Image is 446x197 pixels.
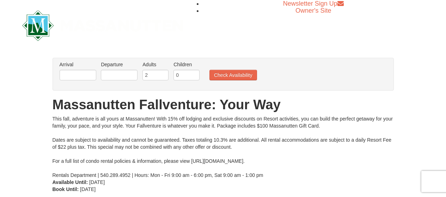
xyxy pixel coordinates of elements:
h1: Massanutten Fallventure: Your Way [53,98,394,112]
a: Massanutten Resort [22,16,184,33]
button: Check Availability [209,70,257,80]
a: Owner's Site [295,7,331,14]
span: [DATE] [80,186,96,192]
strong: Available Until: [53,179,88,185]
div: This fall, adventure is all yours at Massanutten! With 15% off lodging and exclusive discounts on... [53,115,394,179]
span: [DATE] [89,179,105,185]
label: Arrival [60,61,96,68]
img: Massanutten Resort Logo [22,10,184,41]
label: Departure [101,61,138,68]
strong: Book Until: [53,186,79,192]
label: Children [173,61,200,68]
label: Adults [142,61,169,68]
